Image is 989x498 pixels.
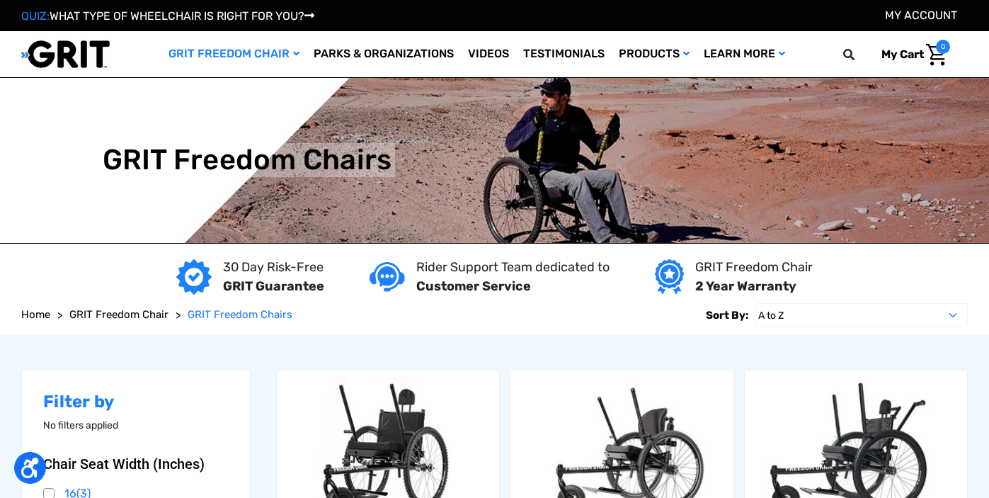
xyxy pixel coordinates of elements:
a: Account [885,9,957,22]
iframe: Tidio Chat [916,407,983,473]
img: Cart [926,44,947,66]
input: Search [850,40,871,69]
h2: Filter by [43,392,229,412]
a: Testimonials [516,31,612,77]
button: Chair Seat Width (Inches) [43,455,229,472]
span: GRIT Freedom Chair [69,308,168,321]
h1: GRIT Freedom Chairs [103,143,392,177]
span: Home [21,308,50,321]
img: Year warranty [655,259,684,295]
img: GRIT Guarantee [176,259,212,295]
span: 0 [936,40,950,54]
p: 30 Day Risk-Free [223,258,324,277]
strong: 2 Year Warranty [695,278,796,294]
label: Sort By: [706,303,748,327]
p: Rider Support Team dedicated to [416,258,610,277]
a: Learn More [697,31,792,77]
a: GRIT Freedom Chairs [188,307,292,323]
span: My Cart [881,47,924,61]
a: Parks & Organizations [307,31,461,77]
span: GRIT Freedom Chairs [188,308,292,321]
p: GRIT Freedom Chair [695,258,813,277]
span: QUIZ: [21,9,50,23]
a: QUIZ:WHAT TYPE OF WHEELCHAIR IS RIGHT FOR YOU? [21,9,314,23]
img: Customer service [370,262,405,291]
a: Home [21,307,50,323]
strong: GRIT Guarantee [223,278,324,294]
a: Videos [461,31,516,77]
a: Cart with 0 items [871,40,950,69]
a: GRIT Freedom Chair [69,307,168,323]
a: GRIT Freedom Chair [161,31,307,77]
span: Chair Seat Width (Inches) [43,455,205,472]
p: No filters applied [43,418,229,433]
img: GRIT All-Terrain Wheelchair and Mobility Equipment [21,40,110,69]
a: Products [612,31,697,77]
strong: Customer Service [416,278,531,294]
